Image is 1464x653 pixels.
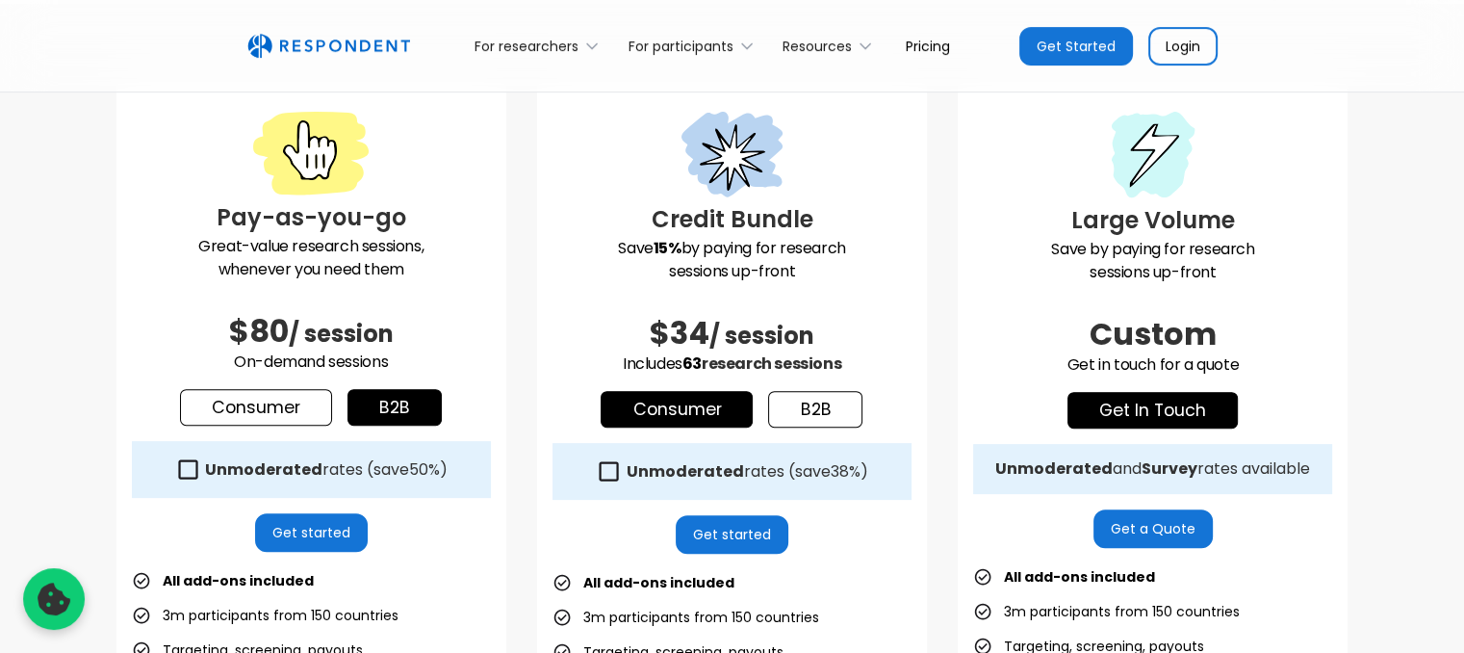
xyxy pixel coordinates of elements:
[995,457,1113,480] strong: Unmoderated
[601,391,753,428] a: Consumer
[682,353,702,375] span: 63
[552,604,819,631] li: 3m participants from 150 countries
[654,237,681,259] strong: 15%
[650,311,709,354] span: $34
[132,200,491,235] h3: Pay-as-you-go
[132,351,491,374] p: On-demand sessions
[552,353,912,376] p: Includes
[205,458,322,481] strong: Unmoderated
[973,598,1240,625] li: 3m participants from 150 countries
[205,460,448,480] div: rates (save )
[180,389,332,426] a: Consumer
[347,389,442,426] a: b2b
[132,602,398,629] li: 3m participants from 150 countries
[830,460,860,483] span: 38%
[626,460,743,483] strong: Unmoderated
[229,309,289,353] span: $80
[890,23,965,68] a: Pricing
[409,458,440,481] span: 50%
[629,37,733,56] div: For participants
[1142,457,1197,480] strong: Survey
[247,34,410,59] a: home
[1093,509,1213,548] a: Get a Quote
[475,37,578,56] div: For researchers
[772,23,890,68] div: Resources
[973,353,1332,377] p: Get in touch for a quote
[1004,567,1155,587] strong: All add-ons included
[552,202,912,237] h3: Credit Bundle
[702,353,841,375] span: research sessions
[464,23,617,68] div: For researchers
[995,459,1310,479] div: and rates available
[1067,392,1238,429] a: get in touch
[247,34,410,59] img: Untitled UI logotext
[552,237,912,283] p: Save by paying for research sessions up-front
[768,391,862,428] a: b2b
[255,513,368,552] a: Get started
[163,571,314,590] strong: All add-ons included
[783,37,852,56] div: Resources
[676,515,788,554] a: Get started
[289,318,394,350] span: / session
[583,573,734,592] strong: All add-ons included
[709,320,814,352] span: / session
[617,23,771,68] div: For participants
[132,235,491,281] p: Great-value research sessions, whenever you need them
[1148,27,1218,65] a: Login
[626,462,867,482] div: rates (save )
[973,203,1332,238] h3: Large Volume
[973,238,1332,284] p: Save by paying for research sessions up-front
[1090,312,1217,355] span: Custom
[1019,27,1133,65] a: Get Started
